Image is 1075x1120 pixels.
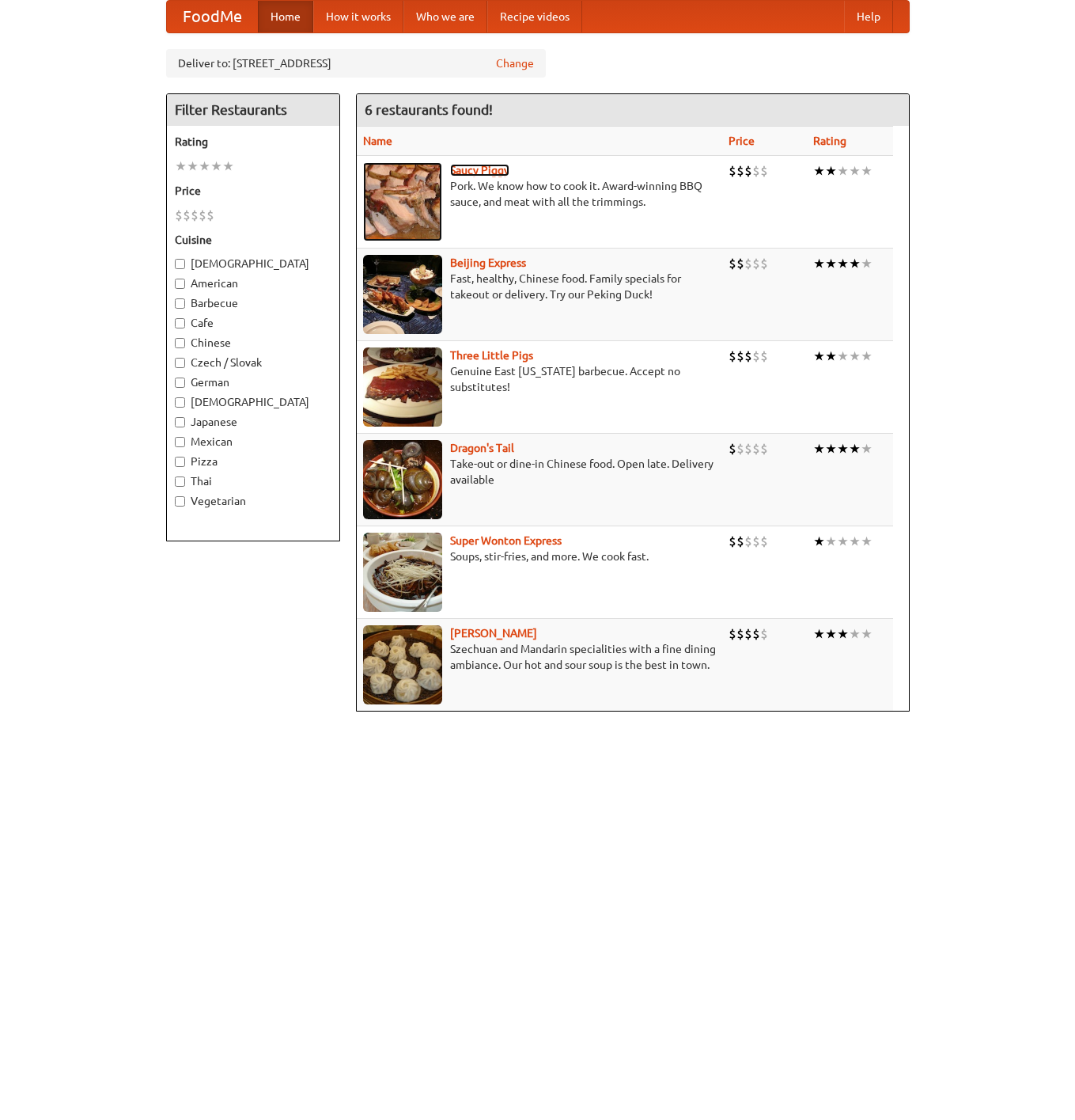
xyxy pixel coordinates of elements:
h5: Price [175,183,331,199]
li: ★ [849,533,861,550]
a: Who we are [403,1,487,32]
li: ★ [849,162,861,180]
li: ★ [813,347,825,365]
label: Mexican [175,434,331,450]
p: Pork. We know how to cook it. Award-winning BBQ sauce, and meat with all the trimmings. [363,178,717,210]
input: Czech / Slovak [175,358,185,368]
li: ★ [861,625,872,643]
li: ★ [861,255,872,272]
div: Deliver to: [STREET_ADDRESS] [166,49,546,78]
li: $ [206,207,214,224]
input: Cafe [175,318,185,328]
li: $ [744,162,752,180]
li: $ [744,533,752,550]
label: [DEMOGRAPHIC_DATA] [175,394,331,410]
a: Saucy Piggy [450,164,509,177]
label: [DEMOGRAPHIC_DATA] [175,256,331,271]
label: Vegetarian [175,493,331,509]
li: ★ [175,158,187,175]
li: ★ [837,625,849,643]
p: Genuine East [US_STATE] barbecue. Accept no substitutes! [363,363,717,395]
li: $ [760,162,768,180]
li: ★ [861,162,872,180]
li: $ [752,440,760,457]
a: Super Wonton Express [450,534,562,547]
input: Japanese [175,417,185,427]
li: ★ [813,440,825,457]
img: dragon.jpg [363,440,442,519]
li: ★ [210,158,222,175]
li: $ [736,440,744,457]
a: How it works [313,1,403,32]
a: Three Little Pigs [450,349,533,362]
p: Take-out or dine-in Chinese food. Open late. Delivery available [363,456,717,488]
label: Pizza [175,454,331,469]
input: Mexican [175,437,185,447]
li: $ [729,625,736,643]
label: Barbecue [175,295,331,311]
li: ★ [837,255,849,272]
li: $ [736,625,744,643]
img: saucy.jpg [363,162,442,241]
input: [DEMOGRAPHIC_DATA] [175,397,185,408]
li: $ [175,207,183,224]
li: $ [199,207,206,224]
li: ★ [825,533,837,550]
a: FoodMe [167,1,258,32]
input: Chinese [175,338,185,348]
a: Rating [813,135,846,147]
li: $ [760,440,768,457]
a: Dragon's Tail [450,442,514,454]
input: American [175,279,185,289]
li: $ [744,255,752,272]
h4: Filter Restaurants [167,94,339,126]
p: Fast, healthy, Chinese food. Family specials for takeout or delivery. Try our Peking Duck! [363,271,717,302]
img: shandong.jpg [363,625,442,704]
a: Change [496,55,534,71]
li: $ [760,255,768,272]
li: $ [736,255,744,272]
li: $ [729,255,736,272]
li: $ [183,207,191,224]
p: Soups, stir-fries, and more. We cook fast. [363,549,717,564]
h5: Cuisine [175,232,331,248]
li: $ [760,533,768,550]
li: $ [736,162,744,180]
li: $ [729,347,736,365]
a: Price [729,135,755,147]
li: ★ [861,533,872,550]
a: Home [258,1,313,32]
img: superwonton.jpg [363,533,442,612]
li: ★ [813,162,825,180]
li: $ [752,625,760,643]
li: $ [729,162,736,180]
input: Thai [175,476,185,487]
li: ★ [849,255,861,272]
input: Barbecue [175,298,185,309]
li: $ [744,440,752,457]
li: $ [744,625,752,643]
a: [PERSON_NAME] [450,627,537,640]
li: $ [729,440,736,457]
li: ★ [837,533,849,550]
label: Czech / Slovak [175,355,331,370]
li: $ [752,533,760,550]
li: ★ [825,347,837,365]
li: ★ [825,625,837,643]
li: ★ [849,625,861,643]
a: Recipe videos [487,1,582,32]
li: $ [760,347,768,365]
li: ★ [861,440,872,457]
li: ★ [849,347,861,365]
li: ★ [187,158,199,175]
li: ★ [813,625,825,643]
img: littlepigs.jpg [363,347,442,427]
li: $ [744,347,752,365]
p: Szechuan and Mandarin specialities with a fine dining ambiance. Our hot and sour soup is the best... [363,641,717,673]
h5: Rating [175,134,331,150]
